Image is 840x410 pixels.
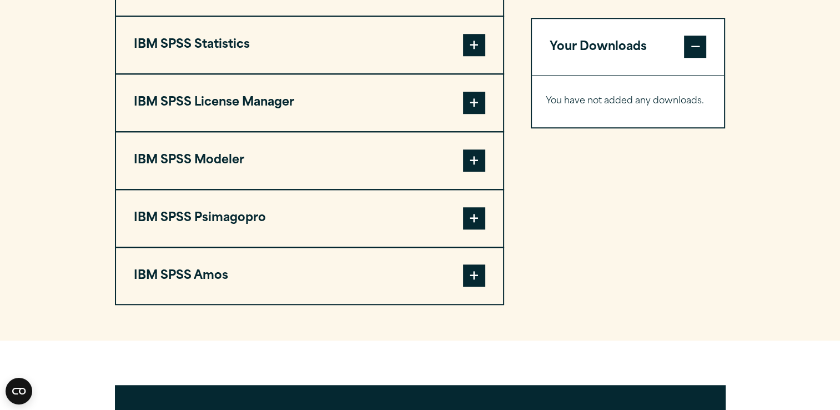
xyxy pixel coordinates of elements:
[116,132,503,189] button: IBM SPSS Modeler
[6,378,32,404] button: Open CMP widget
[116,74,503,131] button: IBM SPSS License Manager
[116,248,503,304] button: IBM SPSS Amos
[116,17,503,73] button: IBM SPSS Statistics
[532,76,725,128] div: Your Downloads
[116,190,503,247] button: IBM SPSS Psimagopro
[546,94,711,110] p: You have not added any downloads.
[532,19,725,76] button: Your Downloads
